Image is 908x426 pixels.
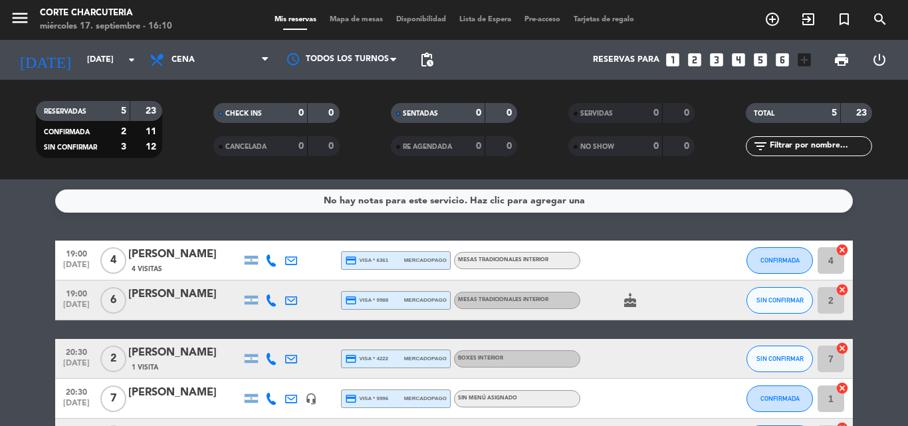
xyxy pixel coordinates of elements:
[298,142,304,151] strong: 0
[40,20,172,33] div: miércoles 17. septiembre - 16:10
[653,142,659,151] strong: 0
[403,144,452,150] span: RE AGENDADA
[10,8,30,33] button: menu
[44,129,90,136] span: CONFIRMADA
[752,138,768,154] i: filter_list
[100,287,126,314] span: 6
[419,52,435,68] span: pending_actions
[305,393,317,405] i: headset_mic
[60,245,93,261] span: 19:00
[746,287,813,314] button: SIN CONFIRMAR
[345,294,388,306] span: visa * 9588
[458,257,548,263] span: MESAS TRADICIONALES INTERIOR
[128,344,241,362] div: [PERSON_NAME]
[580,144,614,150] span: NO SHOW
[836,243,849,257] i: cancel
[345,294,357,306] i: credit_card
[476,142,481,151] strong: 0
[60,383,93,399] span: 20:30
[593,55,659,64] span: Reservas para
[764,11,780,27] i: add_circle_outline
[345,393,357,405] i: credit_card
[60,344,93,359] span: 20:30
[324,193,585,209] div: No hay notas para este servicio. Haz clic para agregar una
[10,8,30,28] i: menu
[453,16,518,23] span: Lista de Espera
[746,247,813,274] button: CONFIRMADA
[404,354,447,363] span: mercadopago
[146,142,159,152] strong: 12
[328,142,336,151] strong: 0
[390,16,453,23] span: Disponibilidad
[871,52,887,68] i: power_settings_new
[458,356,503,361] span: BOXES INTERIOR
[872,11,888,27] i: search
[328,108,336,118] strong: 0
[730,51,747,68] i: looks_4
[268,16,323,23] span: Mis reservas
[128,246,241,263] div: [PERSON_NAME]
[128,384,241,401] div: [PERSON_NAME]
[622,292,638,308] i: cake
[298,108,304,118] strong: 0
[60,261,93,276] span: [DATE]
[836,11,852,27] i: turned_in_not
[10,45,80,74] i: [DATE]
[684,108,692,118] strong: 0
[836,283,849,296] i: cancel
[507,142,514,151] strong: 0
[760,395,800,402] span: CONFIRMADA
[746,346,813,372] button: SIN CONFIRMAR
[121,142,126,152] strong: 3
[345,353,357,365] i: credit_card
[121,106,126,116] strong: 5
[345,393,388,405] span: visa * 9996
[756,355,804,362] span: SIN CONFIRMAR
[458,297,548,302] span: MESAS TRADICIONALES INTERIOR
[458,395,517,401] span: Sin menú asignado
[686,51,703,68] i: looks_two
[132,362,158,373] span: 1 Visita
[653,108,659,118] strong: 0
[44,108,86,115] span: RESERVADAS
[774,51,791,68] i: looks_6
[580,110,613,117] span: SERVIDAS
[100,346,126,372] span: 2
[567,16,641,23] span: Tarjetas de regalo
[100,247,126,274] span: 4
[752,51,769,68] i: looks_5
[60,300,93,316] span: [DATE]
[404,394,447,403] span: mercadopago
[40,7,172,20] div: Corte Charcuteria
[60,359,93,374] span: [DATE]
[684,142,692,151] strong: 0
[225,110,262,117] span: CHECK INS
[124,52,140,68] i: arrow_drop_down
[403,110,438,117] span: SENTADAS
[404,296,447,304] span: mercadopago
[60,285,93,300] span: 19:00
[754,110,774,117] span: TOTAL
[345,353,388,365] span: visa * 4222
[768,139,871,154] input: Filtrar por nombre...
[860,40,898,80] div: LOG OUT
[756,296,804,304] span: SIN CONFIRMAR
[800,11,816,27] i: exit_to_app
[121,127,126,136] strong: 2
[128,286,241,303] div: [PERSON_NAME]
[171,55,195,64] span: Cena
[146,106,159,116] strong: 23
[708,51,725,68] i: looks_3
[44,144,97,151] span: SIN CONFIRMAR
[60,399,93,414] span: [DATE]
[100,385,126,412] span: 7
[832,108,837,118] strong: 5
[507,108,514,118] strong: 0
[760,257,800,264] span: CONFIRMADA
[834,52,850,68] span: print
[146,127,159,136] strong: 11
[323,16,390,23] span: Mapa de mesas
[345,255,357,266] i: credit_card
[404,256,447,265] span: mercadopago
[132,264,162,274] span: 4 Visitas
